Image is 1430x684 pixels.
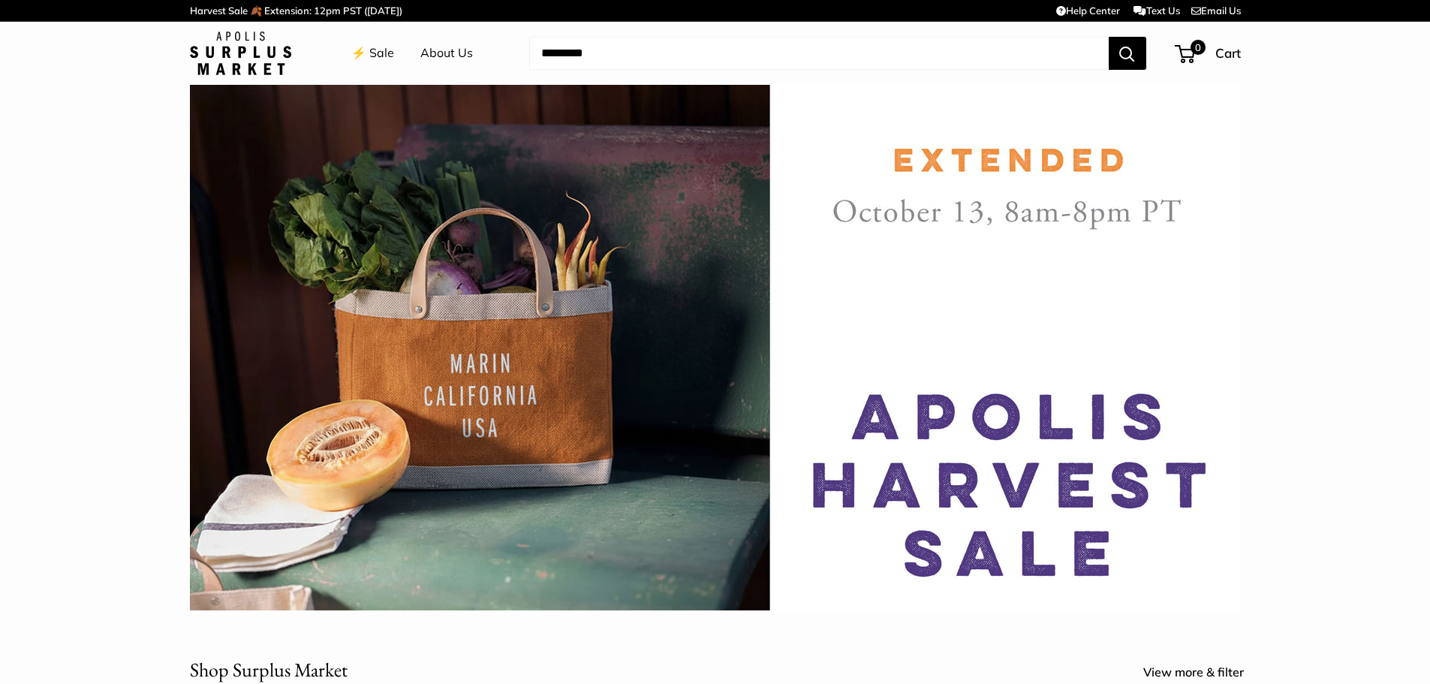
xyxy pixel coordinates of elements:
[1190,40,1205,55] span: 0
[1176,41,1241,65] a: 0 Cart
[351,42,394,65] a: ⚡️ Sale
[190,32,291,75] img: Apolis: Surplus Market
[1191,5,1241,17] a: Email Us
[529,37,1109,70] input: Search...
[1056,5,1120,17] a: Help Center
[1109,37,1146,70] button: Search
[420,42,473,65] a: About Us
[1143,661,1260,684] a: View more & filter
[1215,45,1241,61] span: Cart
[1133,5,1179,17] a: Text Us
